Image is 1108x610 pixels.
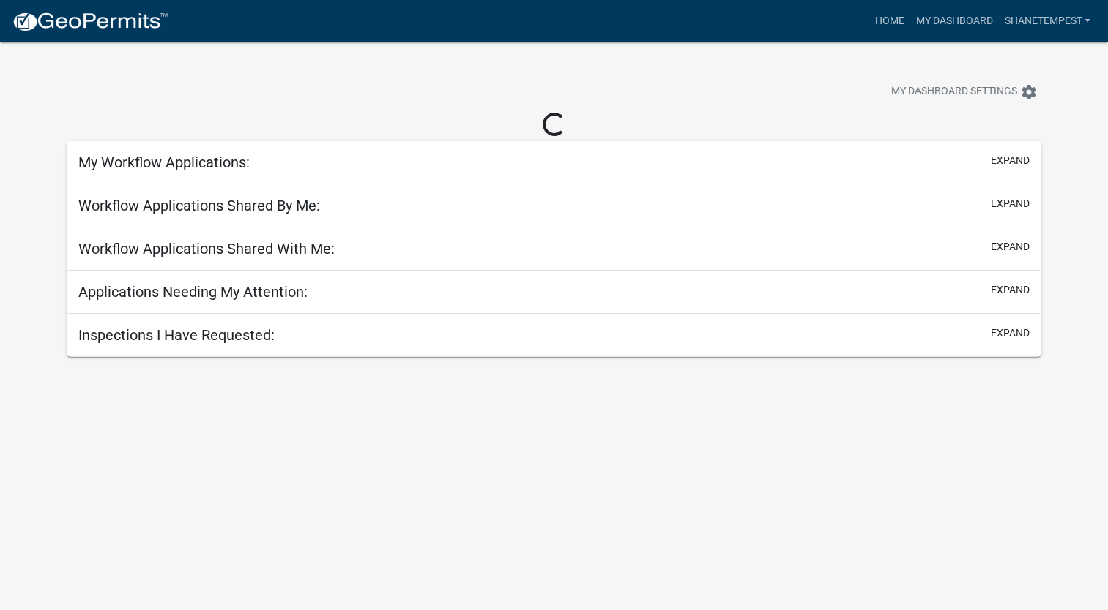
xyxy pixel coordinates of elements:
[78,197,320,214] h5: Workflow Applications Shared By Me:
[891,83,1017,101] span: My Dashboard Settings
[78,326,275,344] h5: Inspections I Have Requested:
[991,239,1030,255] button: expand
[991,282,1030,298] button: expand
[1020,83,1038,101] i: settings
[78,154,250,171] h5: My Workflow Applications:
[869,7,910,35] a: Home
[78,283,308,301] h5: Applications Needing My Attention:
[910,7,998,35] a: My Dashboard
[998,7,1096,35] a: shanetempest
[880,78,1049,106] button: My Dashboard Settingssettings
[991,325,1030,341] button: expand
[991,153,1030,168] button: expand
[78,240,335,257] h5: Workflow Applications Shared With Me:
[991,196,1030,211] button: expand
